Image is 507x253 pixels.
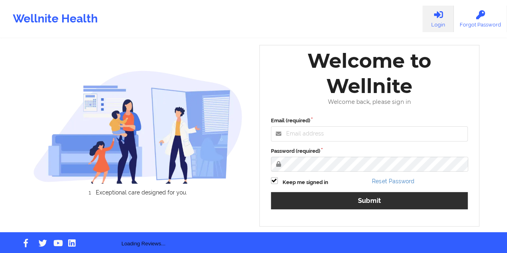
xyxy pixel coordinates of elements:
label: Password (required) [271,147,468,155]
img: wellnite-auth-hero_200.c722682e.png [33,70,242,184]
div: Welcome to Wellnite [265,48,474,99]
a: Reset Password [372,178,414,184]
label: Email (required) [271,117,468,125]
div: Loading Reviews... [33,209,254,248]
button: Submit [271,192,468,209]
a: Forgot Password [454,6,507,32]
label: Keep me signed in [283,178,328,186]
li: Exceptional care designed for you. [40,189,242,196]
div: Welcome back, please sign in [265,99,474,105]
input: Email address [271,126,468,142]
a: Login [422,6,454,32]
